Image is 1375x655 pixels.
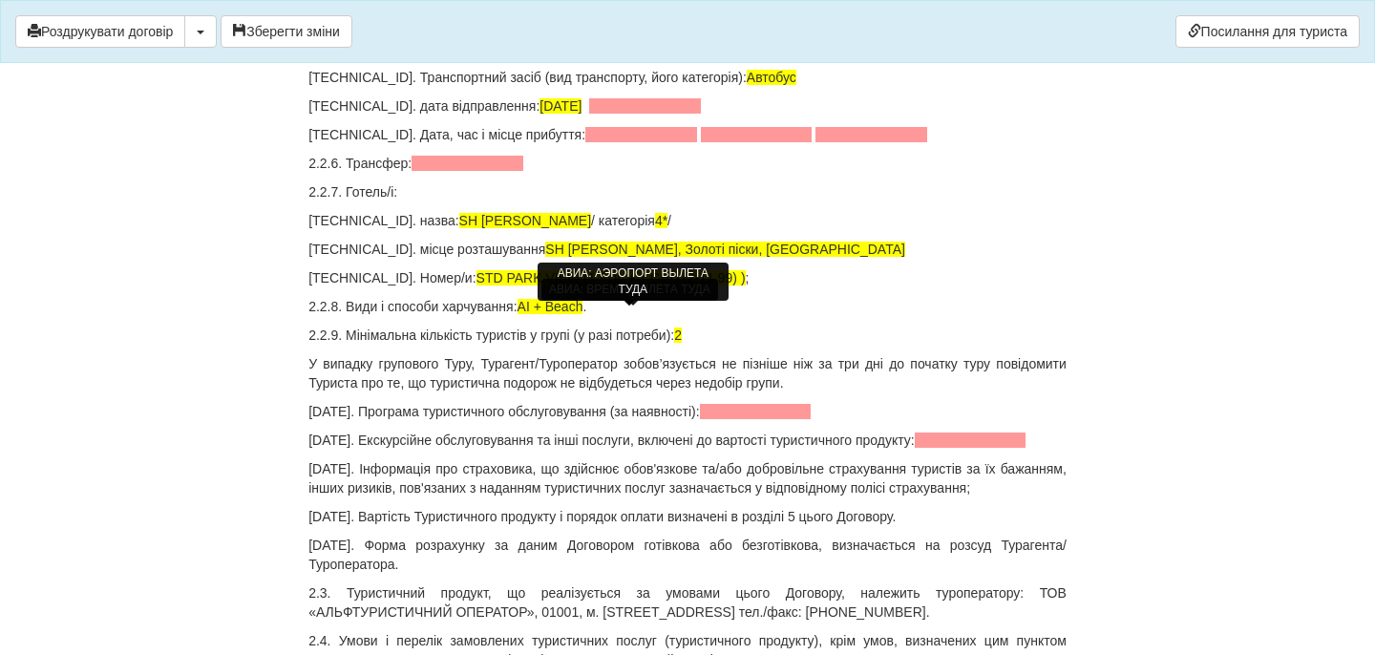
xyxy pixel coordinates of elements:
[308,459,1067,497] p: [DATE]. Інформація про страховика, що здійснює обов'язкове та/або добровільне страхування туристі...
[308,68,1067,87] p: [TECHNICAL_ID]. Транспортний засіб (вид транспорту, його категорія):
[308,583,1067,622] p: 2.3. Туристичний продукт, що реалізується за умовами цього Договору, належить туроператору: ТОВ «...
[308,96,1067,116] p: [TECHNICAL_ID]. дата відправлення:
[15,15,185,48] button: Роздрукувати договір
[545,242,905,257] span: SH [PERSON_NAME], Золоті піски, [GEOGRAPHIC_DATA]
[308,211,1067,230] p: [TECHNICAL_ID]. назва: / категорія /
[308,182,1067,201] p: 2.2.7. Готель/і:
[747,70,796,85] span: Автобус
[308,268,1067,287] p: [TECHNICAL_ID]. Номер/и: ;
[518,299,583,314] span: AI + Beach
[476,270,746,285] span: STD PARK VIEW (1 ADL + 1 CHD (2-11,99) )
[221,15,352,48] button: Зберегти зміни
[308,536,1067,574] p: [DATE]. Форма розрахунку за даним Договором готівкова або безготівкова, визначається на розсуд Ту...
[308,431,1067,450] p: [DATE]. Екскурсійне обслуговування та інші послуги, включені до вартості туристичного продукту:
[308,125,1067,144] p: [TECHNICAL_ID]. Дата, час і місце прибуття:
[459,213,591,228] span: SH [PERSON_NAME]
[308,507,1067,526] p: [DATE]. Вартість Туристичного продукту і порядок оплати визначені в розділі 5 цього Договору.
[308,154,1067,173] p: 2.2.6. Трансфер:
[308,402,1067,421] p: [DATE]. Програма туристичного обслуговування (за наявності):
[674,327,682,343] span: 2
[308,354,1067,392] p: У випадку групового Туру, Турагент/Туроператор зобов’язується не пізніше ніж за три дні до початк...
[1175,15,1360,48] a: Посилання для туриста
[308,326,1067,345] p: 2.2.9. Мінімальна кількість туристів у групі (у разі потреби):
[539,98,582,114] span: [DATE]
[308,297,1067,316] p: 2.2.8. Види і способи харчування: .
[308,240,1067,259] p: [TECHNICAL_ID]. місце розташування
[538,263,729,301] div: АВИА: АЭРОПОРТ ВЫЛЕТА ТУДА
